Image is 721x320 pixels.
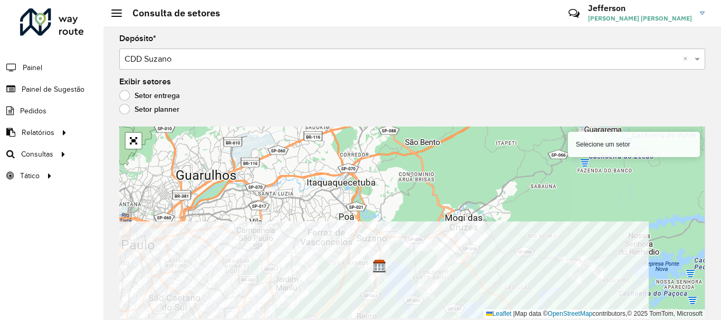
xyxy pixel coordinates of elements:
span: Relatórios [22,127,54,138]
span: Painel [23,62,42,73]
a: OpenStreetMap [548,310,593,317]
span: Painel de Sugestão [22,84,84,95]
a: Contato Rápido [563,2,585,25]
span: Consultas [21,149,53,160]
label: Exibir setores [119,75,171,88]
div: Selecione um setor [568,132,700,157]
span: | [513,310,515,317]
label: Setor planner [119,104,179,114]
span: Clear all [683,53,692,65]
h2: Consulta de setores [122,7,220,19]
span: Tático [20,170,40,181]
a: Leaflet [486,310,511,317]
div: Map data © contributors,© 2025 TomTom, Microsoft [483,309,705,318]
label: Setor entrega [119,90,180,101]
span: Pedidos [20,105,46,117]
h3: Jefferson [588,3,692,13]
a: Abrir mapa em tela cheia [126,133,141,149]
label: Depósito [119,32,156,45]
span: [PERSON_NAME] [PERSON_NAME] [588,14,692,23]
